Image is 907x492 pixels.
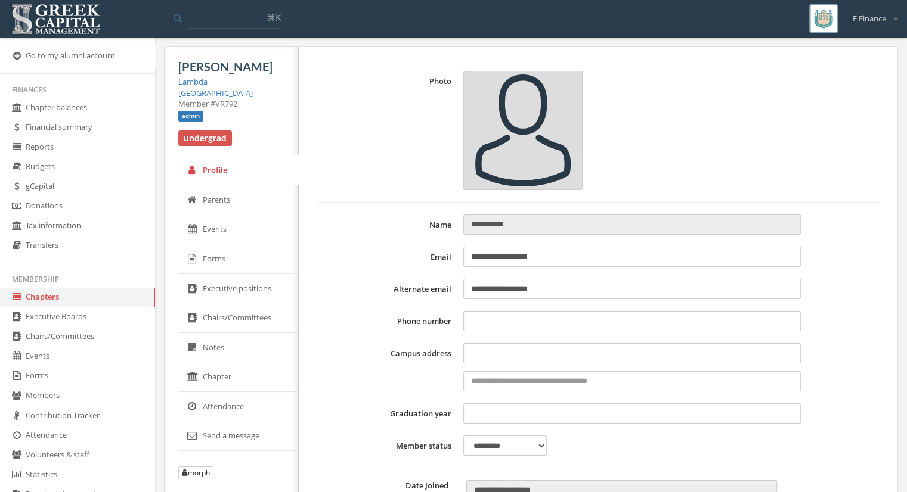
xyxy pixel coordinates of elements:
label: Member status [317,435,457,456]
label: Date Joined [317,480,457,491]
span: admin [178,111,203,122]
a: Parents [178,185,299,215]
span: F Finance [853,13,886,24]
a: Profile [178,155,299,185]
a: Chairs/Committees [178,303,299,333]
label: Email [317,247,457,267]
a: Forms [178,244,299,274]
button: morph [178,466,213,479]
a: Events [178,214,299,244]
label: Phone number [317,311,457,331]
label: Graduation year [317,403,457,424]
a: Notes [178,333,299,363]
span: ⌘K [267,11,281,23]
span: VR792 [215,98,237,109]
div: F Finance [845,4,898,24]
label: Photo [317,71,457,190]
a: Chapter [178,362,299,392]
div: Member # [178,98,284,110]
a: Attendance [178,392,299,422]
a: Lambda [178,76,208,87]
span: undergrad [178,130,232,146]
a: Send a message [178,421,299,451]
a: [GEOGRAPHIC_DATA] [178,88,253,98]
a: Executive positions [178,274,299,304]
label: Name [317,214,457,235]
label: Campus address [317,343,457,391]
label: Alternate email [317,279,457,299]
span: [PERSON_NAME] [178,60,273,74]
